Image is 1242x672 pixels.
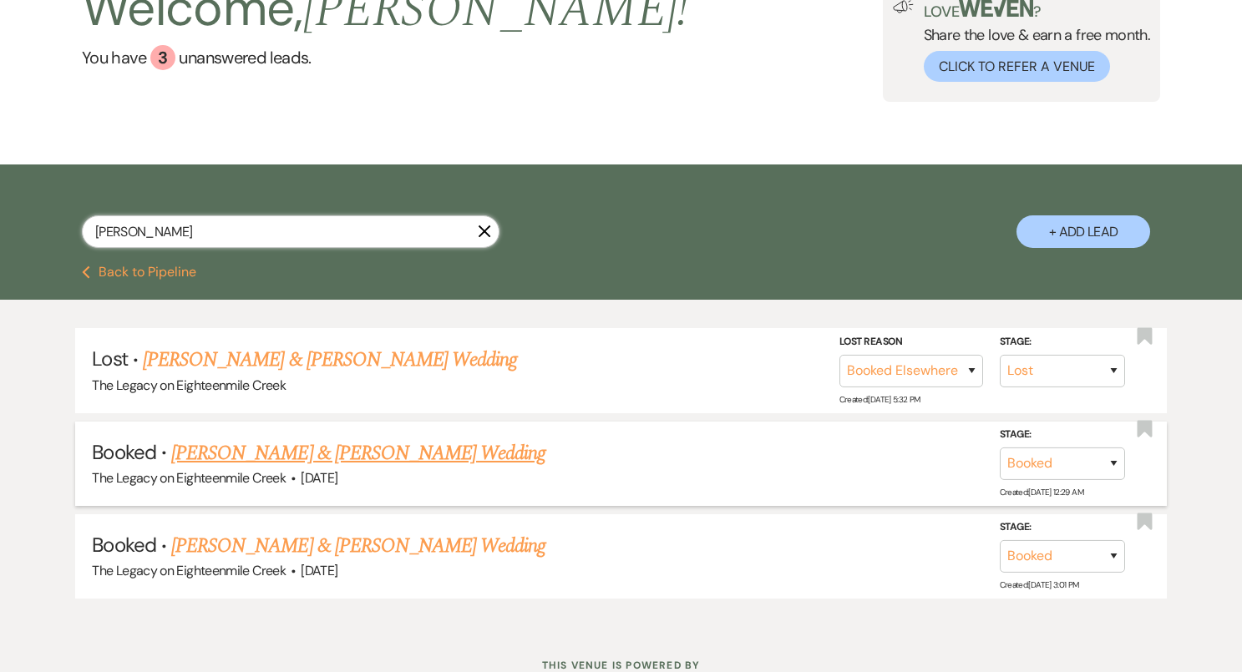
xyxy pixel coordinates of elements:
[92,532,155,558] span: Booked
[1016,215,1150,248] button: + Add Lead
[839,333,983,351] label: Lost Reason
[92,439,155,465] span: Booked
[924,51,1110,82] button: Click to Refer a Venue
[171,531,545,561] a: [PERSON_NAME] & [PERSON_NAME] Wedding
[171,438,545,468] a: [PERSON_NAME] & [PERSON_NAME] Wedding
[839,393,920,404] span: Created: [DATE] 5:32 PM
[143,345,517,375] a: [PERSON_NAME] & [PERSON_NAME] Wedding
[150,45,175,70] div: 3
[301,562,337,579] span: [DATE]
[1000,579,1079,590] span: Created: [DATE] 3:01 PM
[1000,333,1125,351] label: Stage:
[82,45,689,70] a: You have 3 unanswered leads.
[82,215,499,248] input: Search by name, event date, email address or phone number
[92,469,286,487] span: The Legacy on Eighteenmile Creek
[1000,426,1125,444] label: Stage:
[92,346,127,371] span: Lost
[301,469,337,487] span: [DATE]
[1000,518,1125,537] label: Stage:
[92,376,286,394] span: The Legacy on Eighteenmile Creek
[92,562,286,579] span: The Legacy on Eighteenmile Creek
[1000,487,1083,498] span: Created: [DATE] 12:29 AM
[82,265,196,279] button: Back to Pipeline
